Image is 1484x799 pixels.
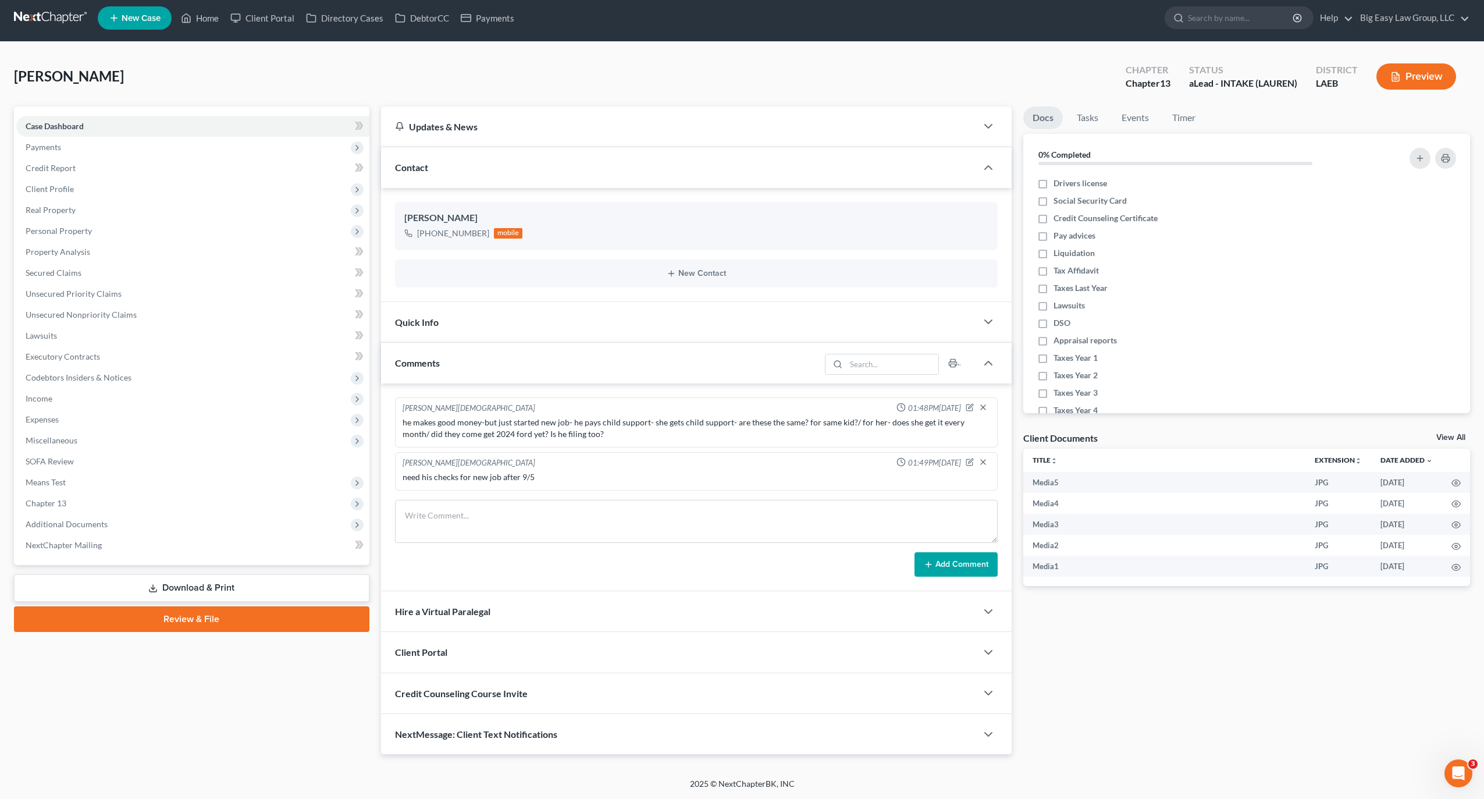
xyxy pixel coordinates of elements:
[1054,300,1085,311] span: Lawsuits
[1189,77,1297,90] div: aLead - INTAKE (LAUREN)
[14,606,369,632] a: Review & File
[16,262,369,283] a: Secured Claims
[455,8,520,29] a: Payments
[1314,8,1353,29] a: Help
[1355,457,1362,464] i: unfold_more
[1054,247,1095,259] span: Liquidation
[1468,759,1478,769] span: 3
[26,540,102,550] span: NextChapter Mailing
[1354,8,1469,29] a: Big Easy Law Group, LLC
[1305,556,1371,577] td: JPG
[1023,493,1305,514] td: Media4
[908,457,961,468] span: 01:49PM[DATE]
[300,8,389,29] a: Directory Cases
[16,451,369,472] a: SOFA Review
[16,116,369,137] a: Case Dashboard
[1051,457,1058,464] i: unfold_more
[16,535,369,556] a: NextChapter Mailing
[26,519,108,529] span: Additional Documents
[1189,63,1297,77] div: Status
[16,158,369,179] a: Credit Report
[395,729,557,740] span: NextMessage: Client Text Notifications
[411,778,1074,799] div: 2025 © NextChapterBK, INC
[26,393,52,403] span: Income
[1033,456,1058,464] a: Titleunfold_more
[908,403,961,414] span: 01:48PM[DATE]
[16,283,369,304] a: Unsecured Priority Claims
[389,8,455,29] a: DebtorCC
[1316,63,1358,77] div: District
[1054,352,1098,364] span: Taxes Year 1
[1371,535,1442,556] td: [DATE]
[1023,556,1305,577] td: Media1
[175,8,225,29] a: Home
[395,162,428,173] span: Contact
[1067,106,1108,129] a: Tasks
[395,120,963,133] div: Updates & News
[1054,282,1108,294] span: Taxes Last Year
[26,310,137,319] span: Unsecured Nonpriority Claims
[16,304,369,325] a: Unsecured Nonpriority Claims
[1444,759,1472,787] iframe: Intercom live chat
[1126,63,1170,77] div: Chapter
[26,477,66,487] span: Means Test
[1160,77,1170,88] span: 13
[395,357,440,368] span: Comments
[26,456,74,466] span: SOFA Review
[403,471,990,483] div: need his checks for new job after 9/5
[1316,77,1358,90] div: LAEB
[26,205,76,215] span: Real Property
[404,269,988,278] button: New Contact
[16,325,369,346] a: Lawsuits
[26,247,90,257] span: Property Analysis
[1188,7,1294,29] input: Search by name...
[26,226,92,236] span: Personal Property
[1023,472,1305,493] td: Media5
[494,228,523,239] div: mobile
[846,354,938,374] input: Search...
[395,606,490,617] span: Hire a Virtual Paralegal
[26,414,59,424] span: Expenses
[16,346,369,367] a: Executory Contracts
[395,317,439,328] span: Quick Info
[914,552,998,577] button: Add Comment
[1380,456,1433,464] a: Date Added expand_more
[26,163,76,173] span: Credit Report
[1023,535,1305,556] td: Media2
[1305,472,1371,493] td: JPG
[26,121,84,131] span: Case Dashboard
[1371,556,1442,577] td: [DATE]
[26,142,61,152] span: Payments
[1371,493,1442,514] td: [DATE]
[26,372,131,382] span: Codebtors Insiders & Notices
[395,647,447,658] span: Client Portal
[1436,434,1465,442] a: View All
[1054,212,1158,224] span: Credit Counseling Certificate
[26,435,77,445] span: Miscellaneous
[1054,335,1117,346] span: Appraisal reports
[14,68,124,84] span: [PERSON_NAME]
[1371,514,1442,535] td: [DATE]
[16,242,369,262] a: Property Analysis
[1023,432,1098,444] div: Client Documents
[404,211,988,225] div: [PERSON_NAME]
[1112,106,1158,129] a: Events
[26,268,81,278] span: Secured Claims
[1054,404,1098,416] span: Taxes Year 4
[26,289,122,299] span: Unsecured Priority Claims
[122,14,161,23] span: New Case
[1023,514,1305,535] td: Media3
[1054,230,1095,242] span: Pay advices
[26,351,100,361] span: Executory Contracts
[395,688,528,699] span: Credit Counseling Course Invite
[1054,387,1098,399] span: Taxes Year 3
[1305,535,1371,556] td: JPG
[26,498,66,508] span: Chapter 13
[1426,457,1433,464] i: expand_more
[1371,472,1442,493] td: [DATE]
[1305,493,1371,514] td: JPG
[1054,370,1098,381] span: Taxes Year 2
[1038,150,1091,159] strong: 0% Completed
[1054,265,1099,276] span: Tax Affidavit
[1376,63,1456,90] button: Preview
